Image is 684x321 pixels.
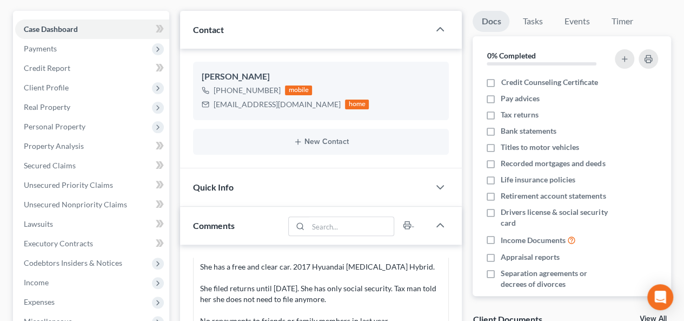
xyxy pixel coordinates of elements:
a: Unsecured Priority Claims [15,175,169,195]
a: Executory Contracts [15,234,169,253]
span: Recorded mortgages and deeds [501,158,605,169]
span: Unsecured Nonpriority Claims [24,200,127,209]
a: Secured Claims [15,156,169,175]
span: Lawsuits [24,219,53,228]
span: Quick Info [193,182,234,192]
a: Case Dashboard [15,19,169,39]
span: Drivers license & social security card [501,207,612,228]
span: Credit Counseling Certificate [501,77,597,88]
span: Tax returns [501,109,539,120]
span: Appraisal reports [501,252,560,263]
span: Separation agreements or decrees of divorces [501,268,612,290]
span: Payments [24,44,57,53]
span: Executory Contracts [24,239,93,248]
a: Tasks [514,11,551,32]
span: Income [24,278,49,287]
a: Unsecured Nonpriority Claims [15,195,169,214]
span: Contact [193,24,224,35]
span: Retirement account statements [501,191,606,201]
a: Credit Report [15,58,169,78]
div: [EMAIL_ADDRESS][DOMAIN_NAME] [214,99,341,110]
span: Expenses [24,297,55,306]
span: Client Profile [24,83,69,92]
span: Case Dashboard [24,24,78,34]
a: Docs [473,11,509,32]
span: Income Documents [501,235,566,246]
input: Search... [308,217,394,235]
div: [PERSON_NAME] [202,70,440,83]
span: Real Property [24,102,70,112]
span: Property Analysis [24,141,84,150]
span: Unsecured Priority Claims [24,180,113,189]
a: Lawsuits [15,214,169,234]
a: Timer [602,11,641,32]
span: Codebtors Insiders & Notices [24,258,122,267]
span: Comments [193,220,235,231]
span: Credit Report [24,63,70,73]
a: Property Analysis [15,136,169,156]
span: Pay advices [501,93,540,104]
button: New Contact [202,137,440,146]
div: Open Intercom Messenger [647,284,673,310]
span: Bank statements [501,126,556,136]
div: mobile [285,86,312,95]
a: Events [555,11,598,32]
span: Life insurance policies [501,174,575,185]
span: Secured Claims [24,161,76,170]
div: home [345,100,369,109]
span: Titles to motor vehicles [501,142,579,153]
strong: 0% Completed [487,51,535,60]
div: [PHONE_NUMBER] [214,85,281,96]
span: Personal Property [24,122,85,131]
